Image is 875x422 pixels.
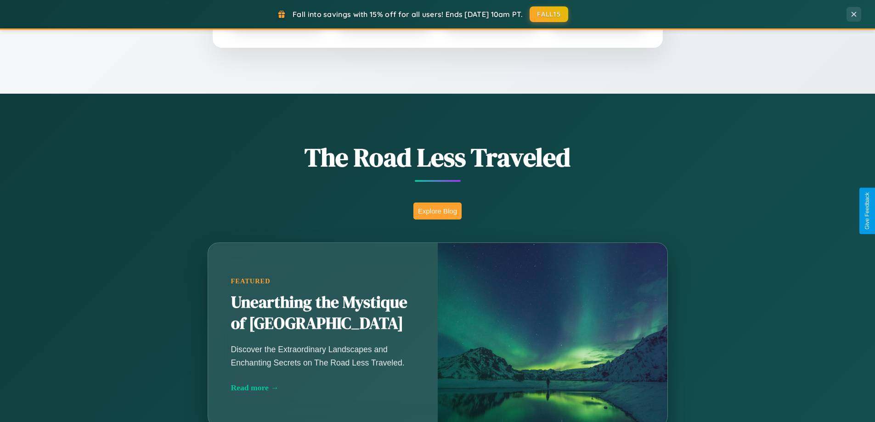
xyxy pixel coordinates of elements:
span: Fall into savings with 15% off for all users! Ends [DATE] 10am PT. [293,10,523,19]
div: Give Feedback [864,192,870,230]
h2: Unearthing the Mystique of [GEOGRAPHIC_DATA] [231,292,415,334]
div: Featured [231,277,415,285]
p: Discover the Extraordinary Landscapes and Enchanting Secrets on The Road Less Traveled. [231,343,415,369]
button: Explore Blog [413,203,462,219]
div: Read more → [231,383,415,393]
button: FALL15 [530,6,568,22]
h1: The Road Less Traveled [162,140,713,175]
